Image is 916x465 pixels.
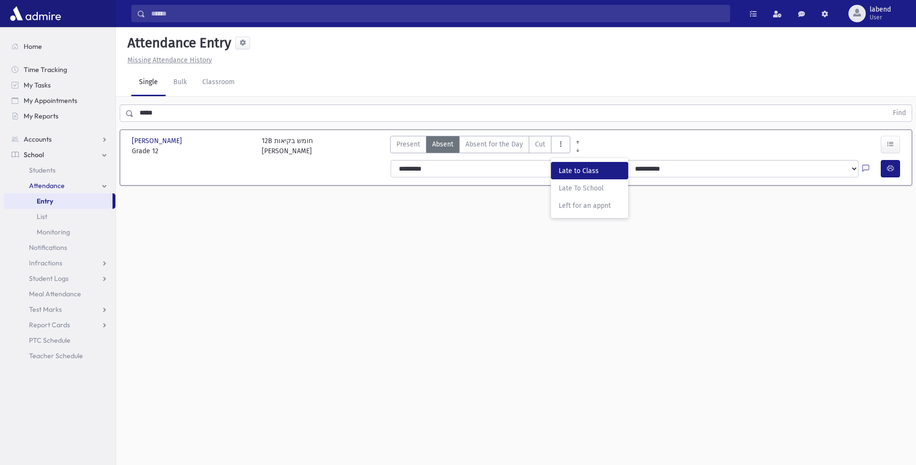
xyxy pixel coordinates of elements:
[24,112,58,120] span: My Reports
[4,348,115,363] a: Teacher Schedule
[4,77,115,93] a: My Tasks
[124,56,212,64] a: Missing Attendance History
[4,302,115,317] a: Test Marks
[24,81,51,89] span: My Tasks
[432,139,453,149] span: Absent
[127,56,212,64] u: Missing Attendance History
[29,290,81,298] span: Meal Attendance
[166,69,195,96] a: Bulk
[559,201,620,211] span: Left for an appnt
[4,108,115,124] a: My Reports
[870,14,891,21] span: User
[4,224,115,240] a: Monitoring
[132,136,184,146] span: [PERSON_NAME]
[24,42,42,51] span: Home
[29,166,56,174] span: Students
[4,39,115,54] a: Home
[24,135,52,144] span: Accounts
[29,305,62,314] span: Test Marks
[29,336,70,345] span: PTC Schedule
[37,228,70,236] span: Monitoring
[465,139,523,149] span: Absent for the Day
[4,286,115,302] a: Meal Attendance
[29,351,83,360] span: Teacher Schedule
[4,62,115,77] a: Time Tracking
[4,93,115,108] a: My Appointments
[37,212,47,221] span: List
[145,5,730,22] input: Search
[887,105,912,121] button: Find
[390,136,570,156] div: AttTypes
[29,320,70,329] span: Report Cards
[8,4,63,23] img: AdmirePro
[131,69,166,96] a: Single
[4,271,115,286] a: Student Logs
[870,6,891,14] span: labend
[262,136,313,156] div: 12B חומש בקיאות [PERSON_NAME]
[24,65,67,74] span: Time Tracking
[124,35,231,51] h5: Attendance Entry
[132,146,252,156] span: Grade 12
[29,181,65,190] span: Attendance
[535,139,545,149] span: Cut
[4,147,115,162] a: School
[4,162,115,178] a: Students
[4,255,115,271] a: Infractions
[29,259,62,267] span: Infractions
[4,333,115,348] a: PTC Schedule
[4,131,115,147] a: Accounts
[4,240,115,255] a: Notifications
[29,243,67,252] span: Notifications
[559,166,620,176] span: Late to Class
[195,69,242,96] a: Classroom
[24,96,77,105] span: My Appointments
[4,317,115,333] a: Report Cards
[559,183,620,193] span: Late To School
[396,139,420,149] span: Present
[4,209,115,224] a: List
[37,197,53,205] span: Entry
[4,178,115,193] a: Attendance
[4,193,113,209] a: Entry
[29,274,69,283] span: Student Logs
[24,150,44,159] span: School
